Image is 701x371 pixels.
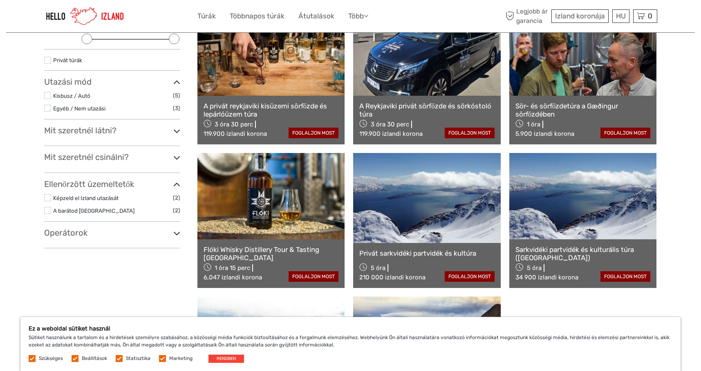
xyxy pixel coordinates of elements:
a: foglaljon most [289,128,338,138]
button: Nyissa meg a LiveChat csevegőwidgetet [94,13,104,22]
font: 5.900 izlandi korona [515,130,574,137]
font: 3 óra 30 perc [215,121,253,128]
font: 210 000 izlandi korona [359,274,426,281]
font: Ellenőrzött üzemeltetők [44,179,134,189]
a: A Reykjaviki privát sörfőzde és sörkóstoló túra [359,102,495,119]
a: Sarkvidéki partvidék és kulturális túra ([GEOGRAPHIC_DATA]) [515,245,651,262]
a: foglaljon most [445,128,495,138]
font: (3) [173,105,180,111]
font: foglaljon most [448,274,491,279]
a: A barátod [GEOGRAPHIC_DATA] [53,207,134,214]
a: Egyéb / Nem utazási [53,105,105,112]
a: foglaljon most [600,128,650,138]
a: Túrák [197,10,216,22]
img: 1270-cead85dc-23af-4572-be81-b346f9cd5751_logo_small.jpg [44,6,126,26]
font: A privát reykjaviki kisüzemi sörfőzde és lepárlóüzem túra [204,102,327,118]
font: A Reykjaviki privát sörfőzde és sörkóstoló túra [359,102,491,118]
font: 119.900 izlandi korona [359,130,423,137]
font: Beállítások [82,356,107,362]
a: foglaljon most [445,271,495,282]
font: 119.900 izlandi korona [204,130,267,137]
font: foglaljon most [604,130,647,136]
font: Flóki Whisky Distillery Tour & Tasting [GEOGRAPHIC_DATA] [204,245,319,262]
font: Izland koronája [555,12,605,20]
font: 0 [648,12,652,20]
font: Utazási mód [44,77,92,87]
a: foglaljon most [600,271,650,282]
font: Ez a weboldal sütiket használ [29,325,110,332]
font: Marketing [169,356,193,362]
font: HU [616,12,626,20]
font: Túrák [197,12,216,20]
font: foglaljon most [292,274,335,279]
font: 3 óra 30 perc [371,121,409,128]
font: (5) [173,92,180,99]
a: Kisbusz / Autó [53,92,90,99]
font: 6,047 izlandi korona [204,274,262,281]
font: Mit szeretnél csinálni? [44,152,129,162]
font: 1 óra [527,121,540,128]
font: Átutalások [298,12,334,20]
font: (2) [173,207,180,214]
a: Többnapos túrák [230,10,284,22]
font: 5 óra [371,264,385,272]
a: Sör- és sörfőzdetúra a Gæðingur sörfőzdében [515,102,651,119]
a: Átutalások [298,10,334,22]
font: Többnapos túrák [230,12,284,20]
font: foglaljon most [292,130,335,136]
font: Sör- és sörfőzdetúra a Gæðingur sörfőzdében [515,102,618,118]
font: 1 óra 15 perc [215,264,250,272]
font: Statisztika [126,356,150,362]
font: RENDBEN [217,356,236,361]
font: foglaljon most [448,130,491,136]
font: Mit szeretnél látni? [44,126,116,135]
font: Jelenleg távol vagyunk. [PERSON_NAME], nézzen vissza később! [11,14,224,21]
a: Privát túrák [53,57,82,63]
font: Több [348,12,364,20]
a: foglaljon most [289,271,338,282]
font: 34 900 izlandi korona [515,274,578,281]
font: foglaljon most [604,274,647,279]
font: Sarkvidéki partvidék és kulturális túra ([GEOGRAPHIC_DATA]) [515,245,634,262]
a: A privát reykjaviki kisüzemi sörfőzde és lepárlóüzem túra [204,102,339,119]
font: Operátorok [44,228,87,238]
font: 5 óra [527,264,542,272]
a: Képzeld el Izland utazását [53,195,119,201]
font: Legjobb ár garancia [516,7,548,24]
button: RENDBEN [208,355,244,363]
font: Privát sarkvidéki partvidék és kultúra [359,249,476,257]
font: Sütiket használunk a tartalom és a hirdetések személyre szabásához, a közösségi média funkciók bi... [29,335,670,347]
font: (2) [173,194,180,201]
a: Privát sarkvidéki partvidék és kultúra [359,249,495,257]
font: Szükséges [39,356,63,362]
a: Flóki Whisky Distillery Tour & Tasting [GEOGRAPHIC_DATA] [204,245,339,262]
